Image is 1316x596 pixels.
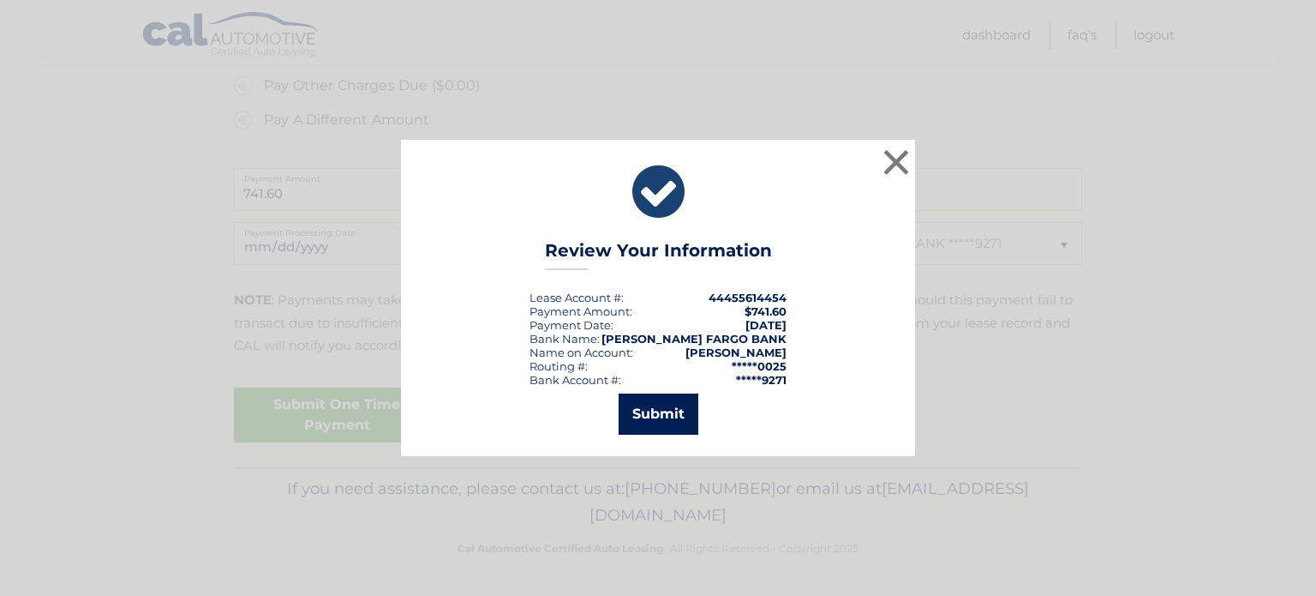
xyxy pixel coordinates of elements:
span: Payment Date [529,318,611,332]
strong: [PERSON_NAME] FARGO BANK [601,332,787,346]
div: : [529,318,613,332]
button: × [879,145,913,179]
div: Routing #: [529,359,588,373]
strong: 44455614454 [709,291,787,304]
div: Bank Account #: [529,373,621,387]
div: Bank Name: [529,332,600,346]
strong: [PERSON_NAME] [685,346,787,359]
div: Payment Amount: [529,304,632,318]
button: Submit [619,394,698,435]
div: Lease Account #: [529,291,624,304]
div: Name on Account: [529,346,633,359]
h3: Review Your Information [545,240,772,270]
span: [DATE] [745,318,787,332]
span: $741.60 [745,304,787,318]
